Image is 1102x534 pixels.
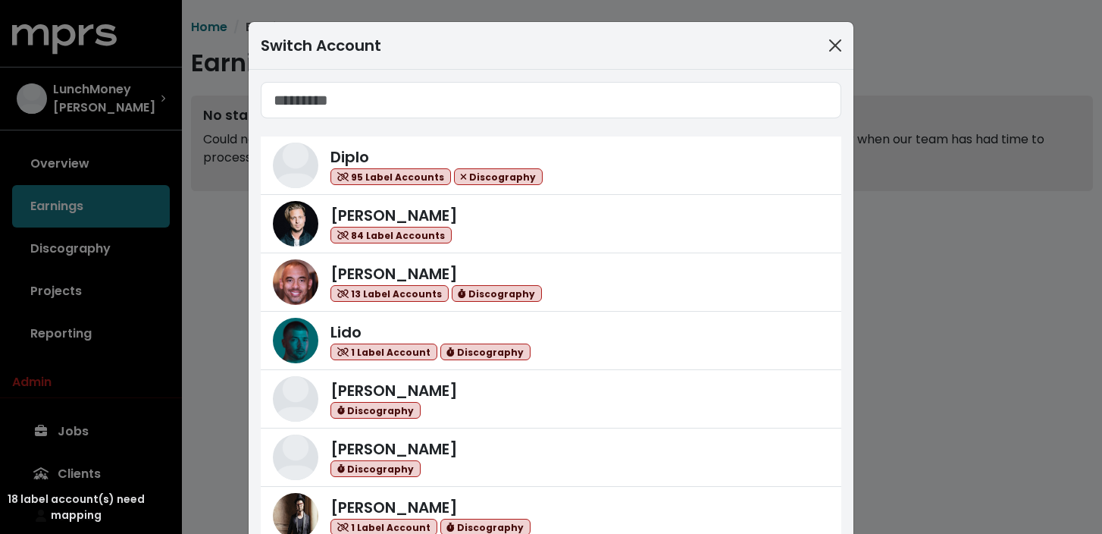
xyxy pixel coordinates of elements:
img: Serban Ghenea [273,435,318,480]
div: Switch Account [261,34,381,57]
span: [PERSON_NAME] [330,380,458,401]
span: Discography [454,168,543,186]
a: DiploDiplo 95 Label Accounts Discography [261,137,841,195]
span: [PERSON_NAME] [330,205,458,226]
span: Discography [440,344,531,361]
img: Harvey Mason Jr [273,259,318,305]
span: 95 Label Accounts [330,168,451,186]
span: [PERSON_NAME] [330,263,458,284]
span: [PERSON_NAME] [330,497,458,518]
img: Benny Blanco [273,376,318,422]
a: Ryan Tedder[PERSON_NAME] 84 Label Accounts [261,195,841,253]
span: 13 Label Accounts [330,285,449,303]
img: Ryan Tedder [273,201,318,247]
a: LidoLido 1 Label Account Discography [261,312,841,370]
input: Search accounts [261,82,841,118]
span: 84 Label Accounts [330,227,452,244]
span: Discography [330,460,421,478]
span: Discography [330,402,421,419]
span: Discography [452,285,542,303]
span: Diplo [330,146,369,168]
img: Diplo [273,143,318,188]
a: Serban Ghenea[PERSON_NAME] Discography [261,429,841,487]
span: 1 Label Account [330,344,437,361]
span: [PERSON_NAME] [330,438,458,460]
img: Lido [273,318,318,363]
a: Benny Blanco[PERSON_NAME] Discography [261,370,841,429]
span: Lido [330,322,362,343]
a: Harvey Mason Jr[PERSON_NAME] 13 Label Accounts Discography [261,253,841,312]
button: Close [823,33,847,58]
